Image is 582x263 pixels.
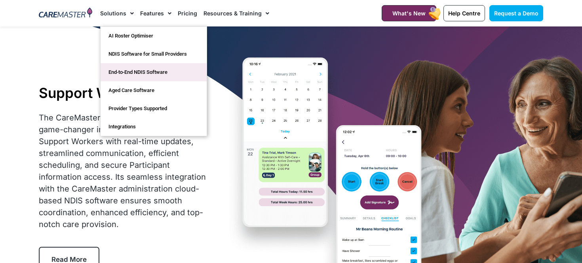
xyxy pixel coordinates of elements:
[101,63,207,81] a: End-to-End NDIS Software
[494,10,538,17] span: Request a Demo
[392,10,426,17] span: What's New
[443,5,485,21] a: Help Centre
[101,45,207,63] a: NDIS Software for Small Providers
[101,100,207,118] a: Provider Types Supported
[39,8,92,19] img: CareMaster Logo
[100,26,207,136] ul: Solutions
[101,118,207,136] a: Integrations
[101,27,207,45] a: AI Roster Optimiser
[448,10,480,17] span: Help Centre
[489,5,543,21] a: Request a Demo
[101,81,207,100] a: Aged Care Software
[382,5,436,21] a: What's New
[39,85,210,101] h1: Support Worker App
[39,112,210,230] div: The CareMaster Support Worker App is a game-changer in care delivery. It empowers Support Workers...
